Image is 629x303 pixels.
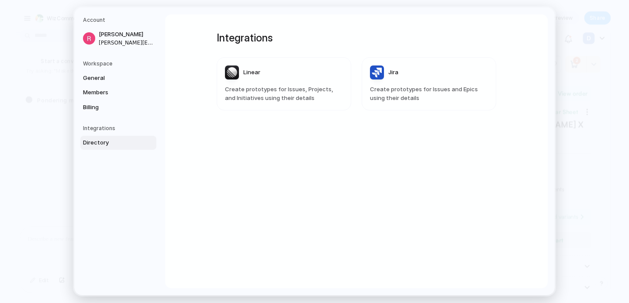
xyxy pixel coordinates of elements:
div: Add to cart [346,217,380,228]
span: Members [83,88,139,97]
span: Create prototypes for Issues and Epics using their details [370,85,488,102]
a: View order [373,65,405,72]
p: unit was last ordered on [256,65,344,72]
p: (MOQ : 1) [238,118,264,126]
p: Add variants [362,194,395,203]
a: Billing [80,100,156,114]
p: Back Order [245,219,276,227]
h1: Integrations [217,30,496,46]
p: Tear Sheet [364,84,395,92]
span: Wholesale [310,34,339,41]
span: General [83,74,139,83]
a: [PERSON_NAME][PERSON_NAME][EMAIL_ADDRESS][DOMAIN_NAME] [80,28,156,49]
p: PRODUCT DETAILS [238,246,400,254]
p: D [404,7,408,13]
span: [PERSON_NAME][EMAIL_ADDRESS][DOMAIN_NAME] [99,39,155,47]
p: Description [238,157,409,165]
p: INFO [238,269,400,276]
span: Billing [83,103,139,112]
a: Products [69,8,89,15]
strong: [DATE] [326,65,344,72]
h5: Integrations [83,124,156,132]
strong: 1 [256,65,259,72]
a: General [80,71,156,85]
a: Directory [80,136,156,150]
span: Linear [243,69,260,77]
div: Mixed flower [PERSON_NAME] with seasonal accents [238,165,409,173]
li: / [62,6,65,16]
span: [PERSON_NAME] [99,30,155,39]
p: $115.00 [238,136,277,150]
span: Jira [388,69,398,77]
h5: Account [83,16,156,24]
p: 0/2 Variant added [244,194,297,203]
span: Directory [83,138,139,147]
li: / [93,6,95,16]
h5: 104803796 [41,31,101,44]
span: 20″Poinsettia/Mum [PERSON_NAME] X 13 [99,8,196,15]
span: Create prototypes for Issues, Projects, and Initiatives using their details [225,85,343,102]
button: Add to cart [317,214,409,231]
p: :[DATE] [276,219,296,227]
p: 104803796 [238,83,275,93]
span: 2 [389,29,398,38]
div: 1F [235,31,249,45]
span: 123 FURNISHING ... [250,34,277,41]
div: PRODUCT DETAILS [238,240,409,261]
a: Members [80,86,156,100]
div: INFO [238,262,409,283]
h5: Workspace [83,60,156,68]
nav: breadcrumb [34,6,196,16]
p: 20″Poinsettia/Mum [PERSON_NAME] X 13 [238,95,409,118]
a: Dashboard [34,8,59,15]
